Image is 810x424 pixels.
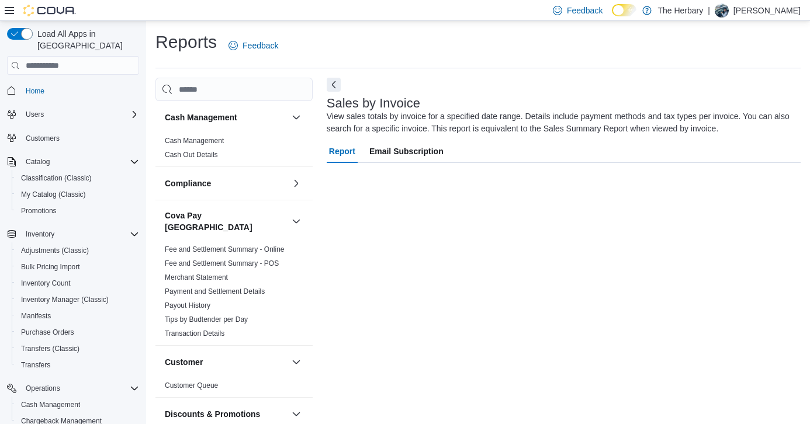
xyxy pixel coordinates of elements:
div: Customer [155,378,313,397]
button: Catalog [21,155,54,169]
button: Catalog [2,154,144,170]
a: Manifests [16,309,56,323]
span: Transfers [21,360,50,370]
span: Transfers [16,358,139,372]
div: Cash Management [155,134,313,166]
button: My Catalog (Classic) [12,186,144,203]
div: Brandon Eddie [715,4,729,18]
span: Manifests [21,311,51,321]
button: Adjustments (Classic) [12,242,144,259]
span: Classification (Classic) [16,171,139,185]
span: Transfers (Classic) [16,342,139,356]
button: Cash Management [165,112,287,123]
a: Transfers [16,358,55,372]
a: Inventory Manager (Classic) [16,293,113,307]
a: Payment and Settlement Details [165,287,265,296]
a: My Catalog (Classic) [16,187,91,201]
a: Feedback [224,34,283,57]
span: Inventory [21,227,139,241]
span: Classification (Classic) [21,173,92,183]
span: Cash Management [21,400,80,409]
span: Adjustments (Classic) [16,244,139,258]
h3: Cash Management [165,112,237,123]
a: Classification (Classic) [16,171,96,185]
button: Operations [21,381,65,395]
span: Operations [21,381,139,395]
span: Adjustments (Classic) [21,246,89,255]
button: Users [2,106,144,123]
span: My Catalog (Classic) [16,187,139,201]
span: Users [26,110,44,119]
h3: Discounts & Promotions [165,408,260,420]
a: Fee and Settlement Summary - Online [165,245,285,253]
p: The Herbary [657,4,703,18]
span: Bulk Pricing Import [21,262,80,272]
a: Bulk Pricing Import [16,260,85,274]
button: Transfers [12,357,144,373]
span: Promotions [21,206,57,216]
h3: Customer [165,356,203,368]
span: Inventory Manager (Classic) [21,295,109,304]
span: Inventory Count [16,276,139,290]
span: Inventory Count [21,279,71,288]
input: Dark Mode [612,4,636,16]
button: Inventory [21,227,59,241]
span: Bulk Pricing Import [16,260,139,274]
button: Cova Pay [GEOGRAPHIC_DATA] [289,214,303,228]
button: Bulk Pricing Import [12,259,144,275]
button: Home [2,82,144,99]
a: Merchant Statement [165,273,228,281]
button: Customer [165,356,287,368]
button: Classification (Classic) [12,170,144,186]
a: Fee and Settlement Summary - POS [165,259,279,267]
h3: Cova Pay [GEOGRAPHIC_DATA] [165,210,287,233]
span: Catalog [21,155,139,169]
a: Cash Out Details [165,151,218,159]
span: Inventory [26,230,54,239]
a: Promotions [16,204,61,218]
img: Cova [23,5,76,16]
button: Inventory [2,226,144,242]
span: Purchase Orders [21,328,74,337]
button: Next [327,78,341,92]
button: Customers [2,130,144,147]
button: Users [21,107,49,121]
a: Payout History [165,301,210,310]
a: Cash Management [16,398,85,412]
a: Adjustments (Classic) [16,244,94,258]
span: Operations [26,384,60,393]
a: Tips by Budtender per Day [165,315,248,324]
h1: Reports [155,30,217,54]
span: Email Subscription [369,140,444,163]
span: My Catalog (Classic) [21,190,86,199]
span: Customers [26,134,60,143]
span: Manifests [16,309,139,323]
button: Customer [289,355,303,369]
a: Purchase Orders [16,325,79,339]
span: Cash Out Details [165,150,218,159]
p: [PERSON_NAME] [733,4,801,18]
span: Catalog [26,157,50,166]
p: | [708,4,710,18]
button: Discounts & Promotions [165,408,287,420]
a: Home [21,84,49,98]
button: Cash Management [289,110,303,124]
button: Compliance [289,176,303,190]
a: Transfers (Classic) [16,342,84,356]
span: Users [21,107,139,121]
span: Promotions [16,204,139,218]
button: Transfers (Classic) [12,340,144,357]
h3: Sales by Invoice [327,96,420,110]
a: Customer Queue [165,381,218,390]
button: Cash Management [12,397,144,413]
a: Transaction Details [165,329,224,338]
